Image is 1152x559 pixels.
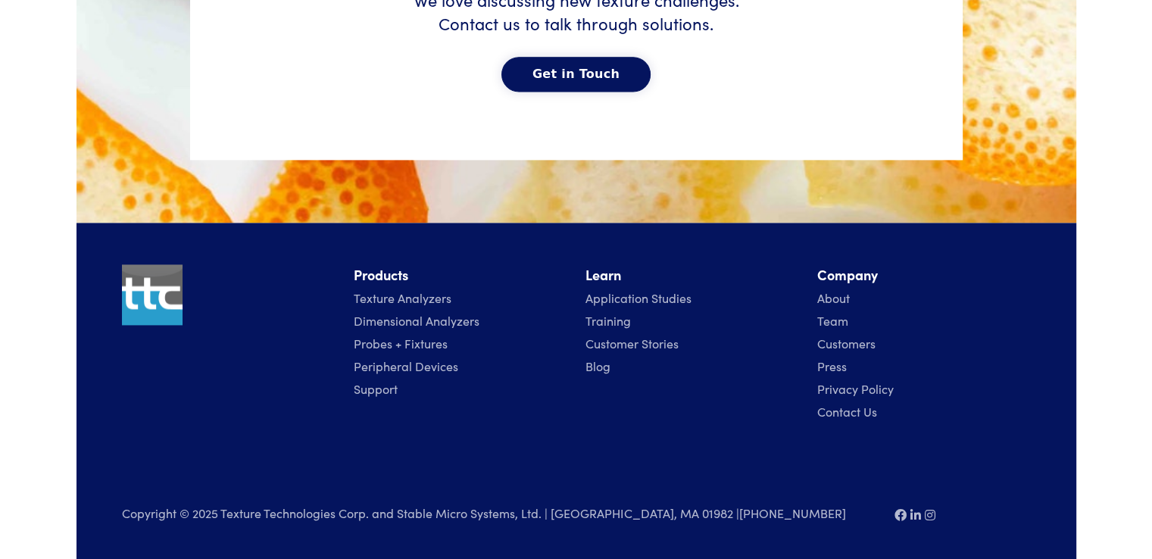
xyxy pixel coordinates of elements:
[817,403,877,420] a: Contact Us
[817,380,894,397] a: Privacy Policy
[817,264,1031,286] li: Company
[354,358,458,374] a: Peripheral Devices
[817,312,848,329] a: Team
[585,289,692,306] a: Application Studies
[501,57,651,92] button: Get in Touch
[585,358,610,374] a: Blog
[354,312,479,329] a: Dimensional Analyzers
[817,335,876,351] a: Customers
[739,504,846,521] a: [PHONE_NUMBER]
[817,289,850,306] a: About
[354,289,451,306] a: Texture Analyzers
[817,358,847,374] a: Press
[585,264,799,286] li: Learn
[354,380,398,397] a: Support
[585,335,679,351] a: Customer Stories
[122,503,876,523] p: Copyright © 2025 Texture Technologies Corp. and Stable Micro Systems, Ltd. | [GEOGRAPHIC_DATA], M...
[585,312,631,329] a: Training
[354,264,567,286] li: Products
[122,264,183,325] img: ttc_logo_1x1_v1.0.png
[354,335,448,351] a: Probes + Fixtures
